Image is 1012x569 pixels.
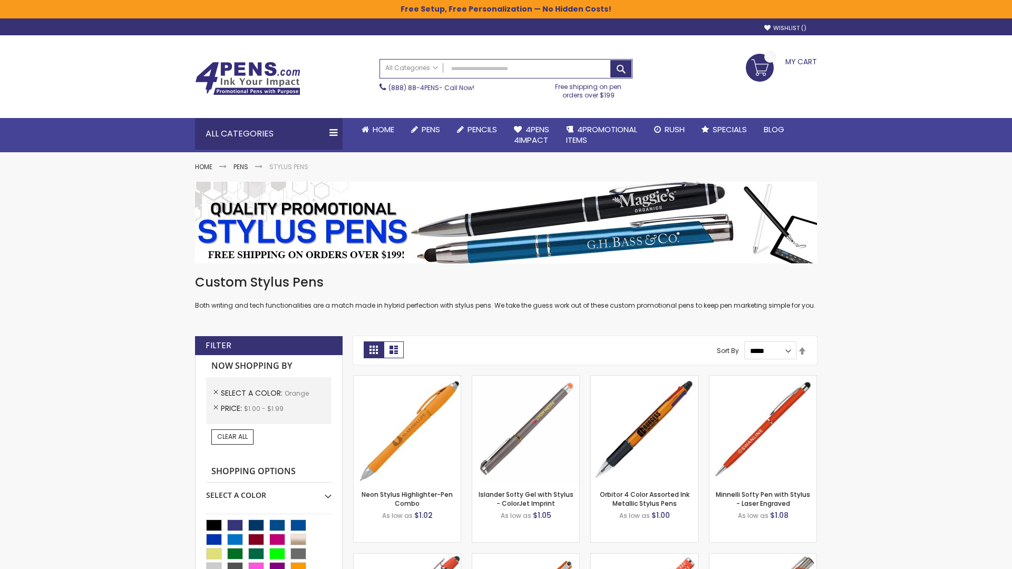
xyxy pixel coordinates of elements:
[380,60,443,77] a: All Categories
[693,118,755,141] a: Specials
[709,376,816,483] img: Minnelli Softy Pen with Stylus - Laser Engraved-Orange
[449,118,505,141] a: Pencils
[738,511,768,520] span: As low as
[514,124,549,145] span: 4Pens 4impact
[501,511,531,520] span: As low as
[354,375,461,384] a: Neon Stylus Highlighter-Pen Combo-Orange
[619,511,650,520] span: As low as
[382,511,413,520] span: As low as
[353,118,403,141] a: Home
[206,483,332,501] div: Select A Color
[211,429,254,444] a: Clear All
[558,118,646,152] a: 4PROMOTIONALITEMS
[206,340,231,351] strong: Filter
[364,341,384,358] strong: Grid
[221,403,244,414] span: Price
[600,490,689,507] a: Orbitor 4 Color Assorted Ink Metallic Stylus Pens
[717,346,739,355] label: Sort By
[414,510,433,521] span: $1.02
[285,389,309,398] span: Orange
[770,510,789,521] span: $1.08
[533,510,551,521] span: $1.05
[566,124,637,145] span: 4PROMOTIONAL ITEMS
[591,376,698,483] img: Orbitor 4 Color Assorted Ink Metallic Stylus Pens-Orange
[217,432,248,441] span: Clear All
[373,124,394,135] span: Home
[195,118,343,150] div: All Categories
[388,83,439,92] a: (888) 88-4PENS
[764,24,806,32] a: Wishlist
[764,124,784,135] span: Blog
[472,375,579,384] a: Islander Softy Gel with Stylus - ColorJet Imprint-Orange
[651,510,670,521] span: $1.00
[472,553,579,562] a: Avendale Velvet Touch Stylus Gel Pen-Orange
[362,490,453,507] a: Neon Stylus Highlighter-Pen Combo
[195,274,817,291] h1: Custom Stylus Pens
[544,79,633,100] div: Free shipping on pen orders over $199
[206,355,332,377] strong: Now Shopping by
[591,553,698,562] a: Marin Softy Pen with Stylus - Laser Engraved-Orange
[388,83,474,92] span: - Call Now!
[479,490,573,507] a: Islander Softy Gel with Stylus - ColorJet Imprint
[716,490,810,507] a: Minnelli Softy Pen with Stylus - Laser Engraved
[195,162,212,171] a: Home
[713,124,747,135] span: Specials
[195,274,817,310] div: Both writing and tech functionalities are a match made in hybrid perfection with stylus pens. We ...
[195,62,300,95] img: 4Pens Custom Pens and Promotional Products
[646,118,693,141] a: Rush
[233,162,248,171] a: Pens
[591,375,698,384] a: Orbitor 4 Color Assorted Ink Metallic Stylus Pens-Orange
[354,376,461,483] img: Neon Stylus Highlighter-Pen Combo-Orange
[244,404,284,413] span: $1.00 - $1.99
[403,118,449,141] a: Pens
[385,64,438,72] span: All Categories
[709,553,816,562] a: Tres-Chic Softy Brights with Stylus Pen - Laser-Orange
[354,553,461,562] a: 4P-MS8B-Orange
[269,162,308,171] strong: Stylus Pens
[206,460,332,483] strong: Shopping Options
[755,118,793,141] a: Blog
[221,388,285,398] span: Select A Color
[468,124,497,135] span: Pencils
[505,118,558,152] a: 4Pens4impact
[709,375,816,384] a: Minnelli Softy Pen with Stylus - Laser Engraved-Orange
[472,376,579,483] img: Islander Softy Gel with Stylus - ColorJet Imprint-Orange
[665,124,685,135] span: Rush
[195,182,817,263] img: Stylus Pens
[422,124,440,135] span: Pens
